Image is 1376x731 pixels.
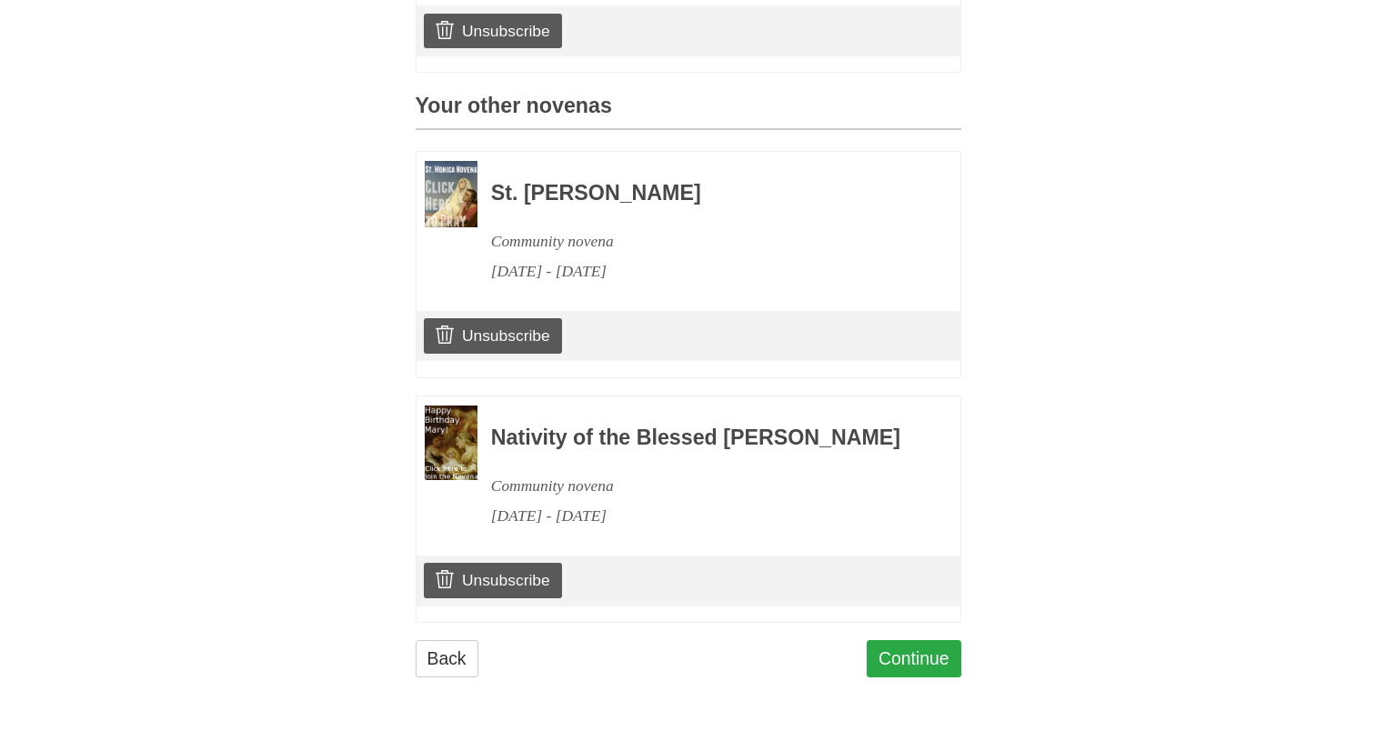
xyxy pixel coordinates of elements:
div: [DATE] - [DATE] [491,256,911,286]
a: Continue [867,640,961,677]
h3: St. [PERSON_NAME] [491,182,911,205]
h3: Nativity of the Blessed [PERSON_NAME] [491,426,911,450]
div: Community novena [491,226,911,256]
img: Novena image [425,406,477,480]
div: [DATE] - [DATE] [491,501,911,531]
h3: Your other novenas [416,95,961,130]
a: Back [416,640,478,677]
div: Community novena [491,471,911,501]
a: Unsubscribe [424,318,561,353]
a: Unsubscribe [424,14,561,48]
img: Novena image [425,161,477,227]
a: Unsubscribe [424,563,561,597]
